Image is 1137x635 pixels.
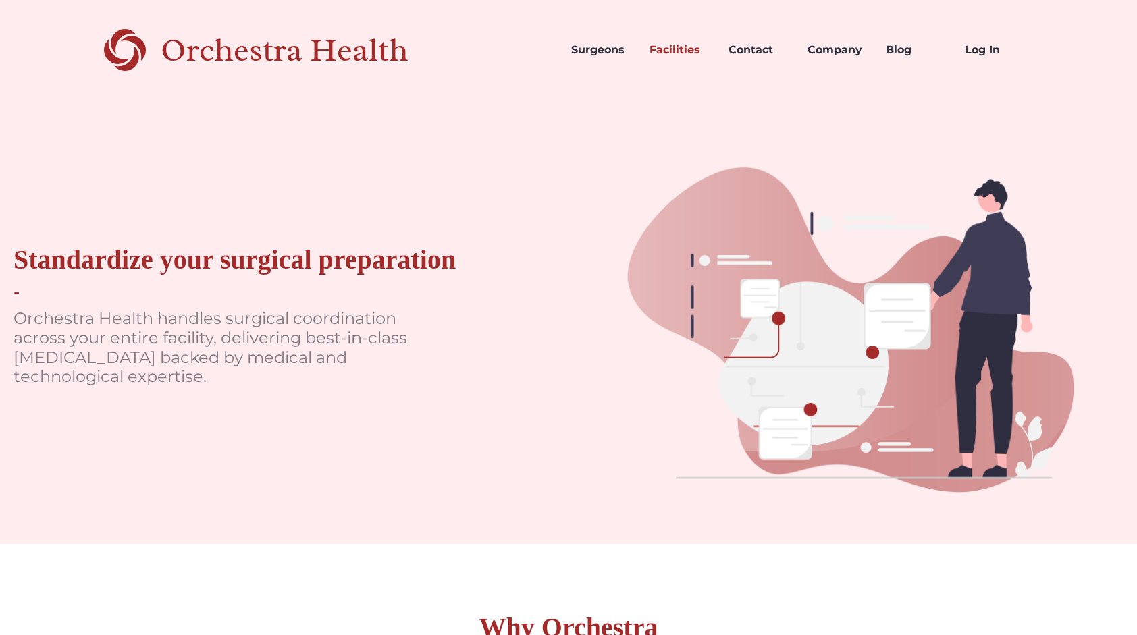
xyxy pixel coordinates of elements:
[14,244,456,276] div: Standardize your surgical preparation
[954,27,1033,73] a: Log In
[161,36,456,64] div: Orchestra Health
[639,27,718,73] a: Facilities
[14,283,20,302] div: -
[797,27,876,73] a: Company
[875,27,954,73] a: Blog
[718,27,797,73] a: Contact
[104,27,456,73] a: home
[560,27,639,73] a: Surgeons
[14,309,419,387] p: Orchestra Health handles surgical coordination across your entire facility, delivering best-in-cl...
